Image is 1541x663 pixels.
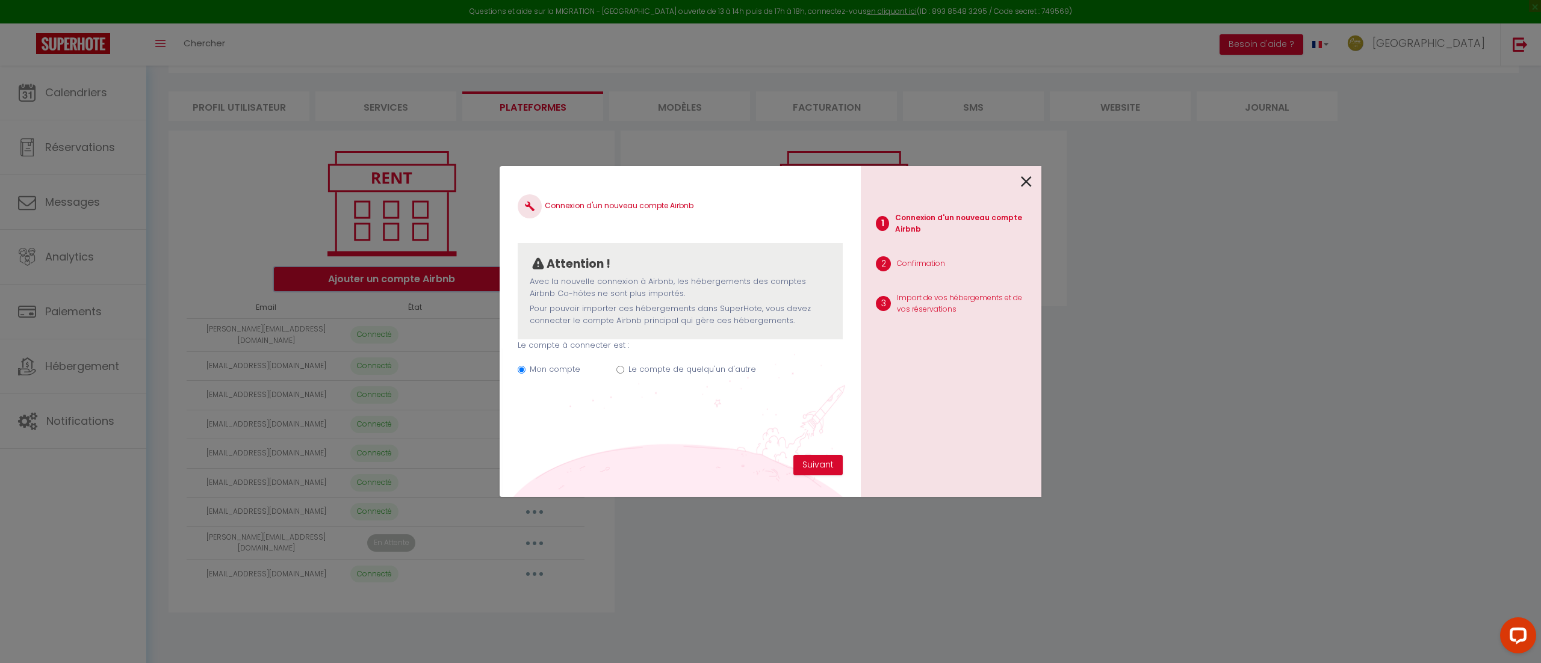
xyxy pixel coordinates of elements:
[895,212,1032,235] p: Connexion d'un nouveau compte Airbnb
[876,216,889,231] span: 1
[530,303,831,327] p: Pour pouvoir importer ces hébergements dans SuperHote, vous devez connecter le compte Airbnb prin...
[876,296,891,311] span: 3
[793,455,843,475] button: Suivant
[518,194,843,218] h4: Connexion d'un nouveau compte Airbnb
[876,256,891,271] span: 2
[897,258,945,270] p: Confirmation
[897,292,1032,315] p: Import de vos hébergements et de vos réservations
[547,255,610,273] p: Attention !
[628,363,756,375] label: Le compte de quelqu'un d'autre
[1490,612,1541,663] iframe: LiveChat chat widget
[518,339,843,351] p: Le compte à connecter est :
[530,276,831,300] p: Avec la nouvelle connexion à Airbnb, les hébergements des comptes Airbnb Co-hôtes ne sont plus im...
[530,363,580,375] label: Mon compte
